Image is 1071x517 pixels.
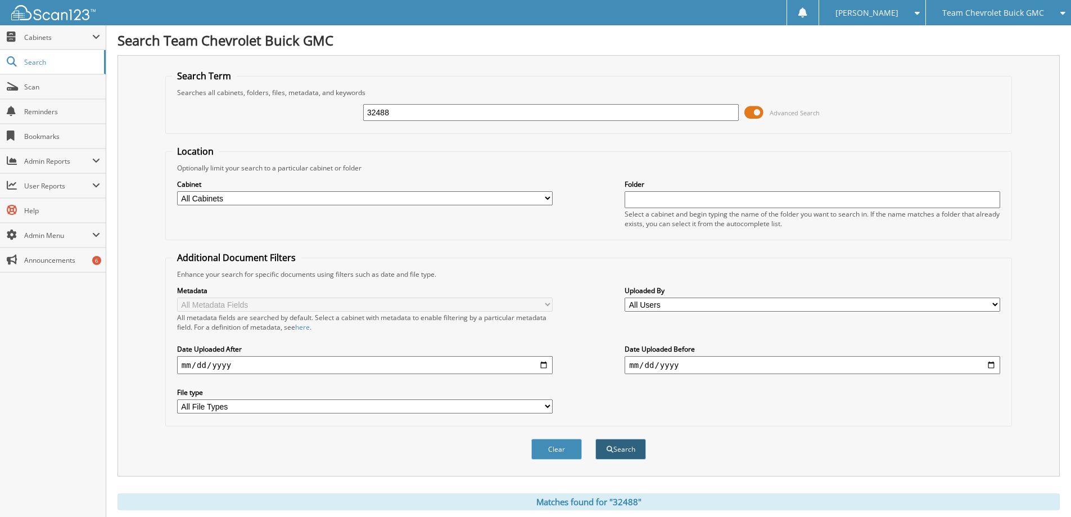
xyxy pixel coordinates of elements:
[171,251,301,264] legend: Additional Document Filters
[24,181,92,191] span: User Reports
[118,31,1060,50] h1: Search Team Chevrolet Buick GMC
[171,145,219,158] legend: Location
[595,439,646,460] button: Search
[177,179,553,189] label: Cabinet
[24,206,100,215] span: Help
[835,10,898,16] span: [PERSON_NAME]
[295,322,310,332] a: here
[177,286,553,295] label: Metadata
[24,107,100,116] span: Reminders
[24,132,100,141] span: Bookmarks
[177,313,553,332] div: All metadata fields are searched by default. Select a cabinet with metadata to enable filtering b...
[24,33,92,42] span: Cabinets
[171,70,237,82] legend: Search Term
[24,255,100,265] span: Announcements
[171,163,1006,173] div: Optionally limit your search to a particular cabinet or folder
[177,344,553,354] label: Date Uploaded After
[24,82,100,92] span: Scan
[625,356,1000,374] input: end
[531,439,582,460] button: Clear
[625,179,1000,189] label: Folder
[625,344,1000,354] label: Date Uploaded Before
[24,231,92,240] span: Admin Menu
[24,156,92,166] span: Admin Reports
[92,256,101,265] div: 6
[118,493,1060,510] div: Matches found for "32488"
[171,88,1006,97] div: Searches all cabinets, folders, files, metadata, and keywords
[171,269,1006,279] div: Enhance your search for specific documents using filters such as date and file type.
[942,10,1044,16] span: Team Chevrolet Buick GMC
[177,356,553,374] input: start
[11,5,96,20] img: scan123-logo-white.svg
[770,109,820,117] span: Advanced Search
[177,388,553,397] label: File type
[24,57,98,67] span: Search
[625,209,1000,228] div: Select a cabinet and begin typing the name of the folder you want to search in. If the name match...
[625,286,1000,295] label: Uploaded By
